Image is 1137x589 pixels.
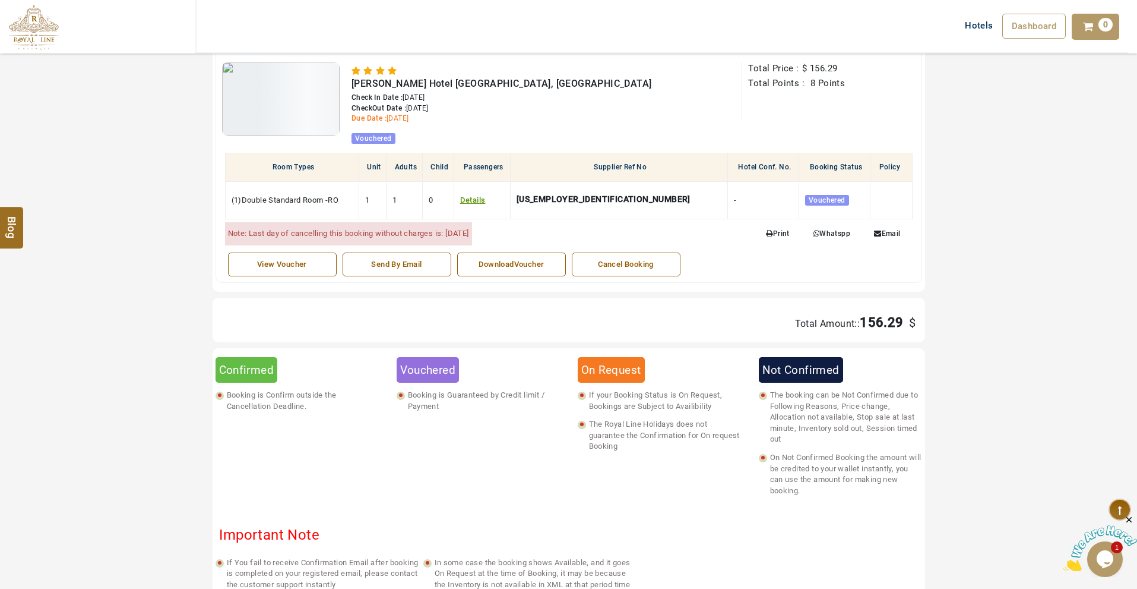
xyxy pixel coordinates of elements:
[4,216,20,226] span: Blog
[578,259,674,270] div: Cancel Booking
[232,196,339,204] span: (1)Double Standard Room -RO
[799,153,870,182] th: Booking Status
[1072,14,1119,40] a: 0
[359,153,386,182] th: Unit
[767,390,922,445] span: The booking can be Not Confirmed due to Following Reasons, Price change, Allocation not available...
[586,419,741,452] span: The Royal Line Holidays does not guarantee the Confirmation for On request Booking
[1012,21,1057,32] span: Dashboard
[727,153,799,182] th: Hotel Conf. No.
[351,114,387,122] span: Due Date :
[228,229,469,238] span: Note: Last day of cancelling this booking without charges is: [DATE]
[9,5,59,50] img: The Royal Line Holidays
[766,229,789,238] span: Print
[224,390,379,412] span: Booking is Confirm outside the Cancellation Deadline.
[464,259,559,270] div: DownloadVoucher
[956,14,1002,37] a: Hotels
[351,104,406,112] span: CheckOut Date :
[343,253,451,277] a: Send By Email
[225,153,359,182] th: Room Types
[228,253,337,277] a: View Voucher
[387,114,408,122] span: [DATE]
[865,225,909,242] a: Email
[860,315,903,330] span: 156.29
[222,62,340,136] img: 1-ThumbNail.jpg
[392,196,397,204] span: 1
[216,357,278,383] div: Confirmed
[1063,515,1137,571] iframe: chat widget
[757,225,798,242] a: Print
[805,225,859,242] a: Whatspp
[795,318,860,329] span: Total Amount::
[365,196,369,204] span: 1
[235,259,330,270] div: View Voucher
[429,196,433,204] span: 0
[879,163,900,171] span: Policy
[454,153,510,182] th: Passengers
[767,452,922,496] span: On Not Confirmed Booking the amount will be credited to your wallet instantly, you can use the am...
[748,78,805,89] span: Total Points :
[405,390,560,412] span: Booking is Guaranteed by Credit limit / Payment
[874,229,900,238] span: Email
[422,153,454,182] th: Child
[517,191,696,210] div: [US_EMPLOYER_IDENTIFICATION_NUMBER]
[351,93,403,102] span: Check In Date :
[403,93,425,102] span: [DATE]
[586,390,741,412] span: If your Booking Status is On Request, Bookings are Subject to Availibility
[510,153,727,182] th: Supplier Ref No
[349,259,445,270] div: Send By Email
[457,253,566,277] a: DownloadVoucher
[810,78,845,89] span: 8 Points
[734,196,736,204] span: -
[216,520,324,550] div: Important Note
[397,357,460,383] div: Vouchered
[906,316,916,330] span: $
[805,195,849,206] span: Vouchered
[578,357,645,383] div: On Request
[406,104,428,112] span: [DATE]
[759,357,843,383] div: Not Confirmed
[351,133,395,144] span: Vouchered
[386,153,422,182] th: Adults
[1098,18,1113,32] span: 0
[351,78,651,89] span: [PERSON_NAME] Hotel [GEOGRAPHIC_DATA], [GEOGRAPHIC_DATA]
[813,229,850,238] span: Whatspp
[460,196,486,204] a: Details
[572,253,680,277] a: Cancel Booking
